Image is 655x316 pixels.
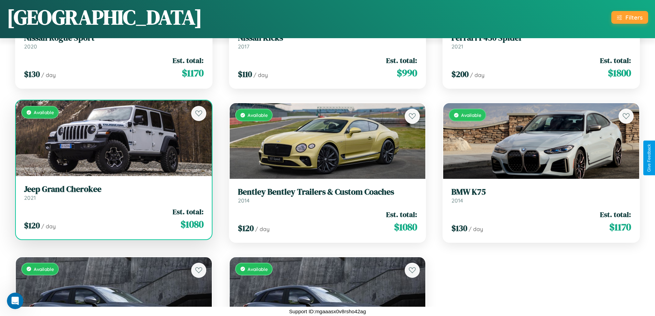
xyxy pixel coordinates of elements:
h3: Nissan Rogue Sport [24,33,204,43]
span: Available [248,112,268,118]
iframe: Intercom live chat [7,293,23,309]
span: Available [461,112,481,118]
span: $ 130 [451,222,467,234]
span: $ 1080 [181,217,204,231]
a: Bentley Bentley Trailers & Custom Coaches2014 [238,187,417,204]
span: 2017 [238,43,249,50]
span: $ 1170 [609,220,631,234]
span: Est. total: [600,209,631,219]
span: $ 200 [451,68,469,80]
h3: Bentley Bentley Trailers & Custom Coaches [238,187,417,197]
div: Filters [625,14,643,21]
a: Ferrari F430 Spider2021 [451,33,631,50]
span: $ 120 [238,222,254,234]
span: / day [255,226,270,232]
span: $ 120 [24,220,40,231]
span: 2014 [451,197,463,204]
span: Available [34,266,54,272]
h3: Ferrari F430 Spider [451,33,631,43]
span: / day [253,72,268,78]
span: / day [41,72,56,78]
span: 2021 [24,194,36,201]
a: Nissan Kicks2017 [238,33,417,50]
span: Est. total: [173,55,204,65]
a: BMW K752014 [451,187,631,204]
p: Support ID: mgaaasx0v8rsho42ag [289,307,366,316]
span: 2014 [238,197,250,204]
span: $ 110 [238,68,252,80]
span: $ 1800 [608,66,631,80]
span: $ 130 [24,68,40,80]
span: $ 1080 [394,220,417,234]
span: / day [469,226,483,232]
a: Jeep Grand Cherokee2021 [24,184,204,201]
span: / day [470,72,484,78]
button: Filters [611,11,648,24]
h3: Jeep Grand Cherokee [24,184,204,194]
span: $ 990 [397,66,417,80]
span: Est. total: [386,55,417,65]
span: Est. total: [600,55,631,65]
span: Est. total: [386,209,417,219]
h1: [GEOGRAPHIC_DATA] [7,3,202,31]
span: / day [41,223,56,230]
span: 2021 [451,43,463,50]
h3: BMW K75 [451,187,631,197]
h3: Nissan Kicks [238,33,417,43]
span: Available [34,109,54,115]
a: Nissan Rogue Sport2020 [24,33,204,50]
span: Available [248,266,268,272]
div: Give Feedback [647,144,652,172]
span: $ 1170 [182,66,204,80]
span: 2020 [24,43,37,50]
span: Est. total: [173,207,204,217]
